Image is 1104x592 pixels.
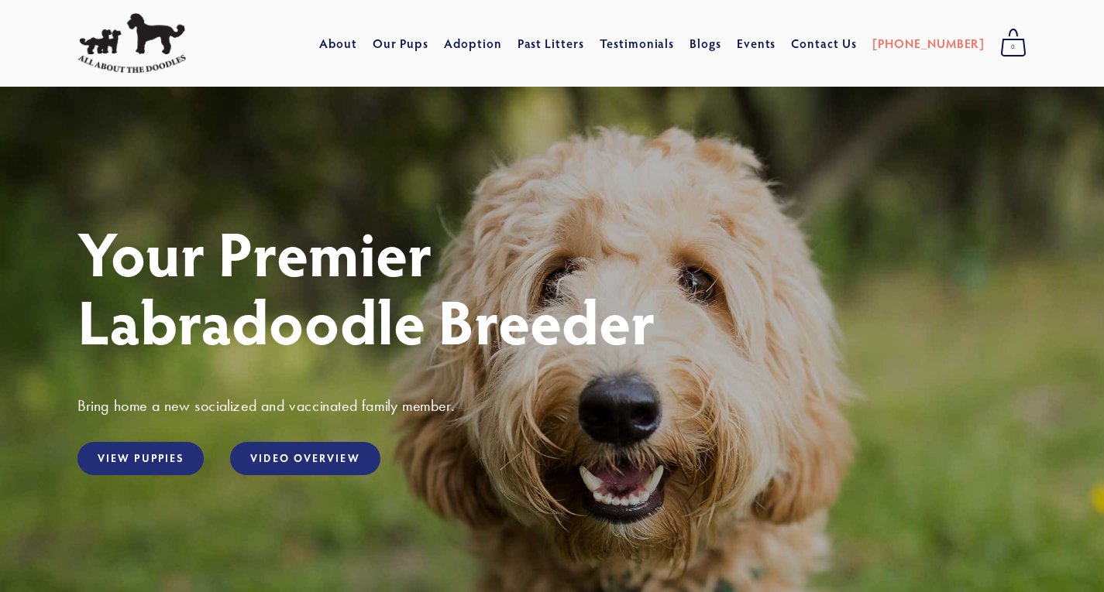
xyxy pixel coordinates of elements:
[77,442,204,475] a: View Puppies
[872,29,985,57] a: [PHONE_NUMBER]
[791,29,857,57] a: Contact Us
[992,24,1034,63] a: 0 items in cart
[77,218,1027,354] h1: Your Premier Labradoodle Breeder
[230,442,380,475] a: Video Overview
[690,29,721,57] a: Blogs
[319,29,357,57] a: About
[444,29,502,57] a: Adoption
[77,13,186,74] img: All About The Doodles
[518,35,585,51] a: Past Litters
[600,29,675,57] a: Testimonials
[373,29,429,57] a: Our Pups
[77,395,1027,416] h3: Bring home a new socialized and vaccinated family member.
[1000,37,1027,57] span: 0
[737,29,776,57] a: Events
